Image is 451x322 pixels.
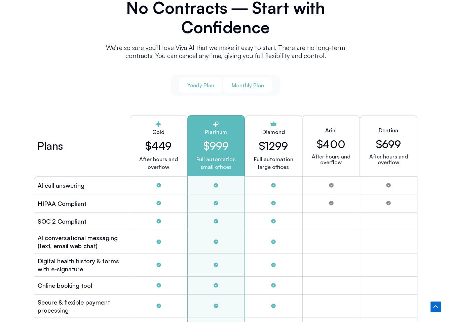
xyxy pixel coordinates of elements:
h2: Digital health history & forms with e-signature [38,257,126,273]
h2: Arini [325,126,337,134]
span: Monthly Plan [231,82,264,89]
h2: Al conversational messaging (text, email web chat) [38,234,126,250]
h2: Secure & flexible payment processing [38,298,126,314]
p: We’re so sure you’ll love Viva Al that we make it easy to start. There are no long-term contracts... [98,44,353,60]
h2: $699 [376,138,401,150]
h2: SOC 2 Compliant [38,217,86,225]
h2: Online booking tool [38,281,92,289]
h2: $1299 [259,139,288,152]
h2: Gold [136,128,182,136]
p: Full automation large offices [254,155,293,171]
h2: Plans [37,142,63,150]
p: After hours and overflow [366,154,412,165]
p: After hours and overflow [136,155,182,171]
h2: Diamond [262,128,285,136]
h2: $999 [193,139,239,152]
h2: $400 [317,138,345,150]
h2: HIPAA Compliant [38,199,86,208]
p: After hours and overflow [308,154,354,165]
h2: $449 [136,139,182,152]
h2: Dentina [379,126,398,134]
h2: Al call answering [38,181,84,189]
p: Full automation small offices [193,155,239,171]
span: Yearly Plan [187,82,214,89]
h2: Platinum [193,128,239,136]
